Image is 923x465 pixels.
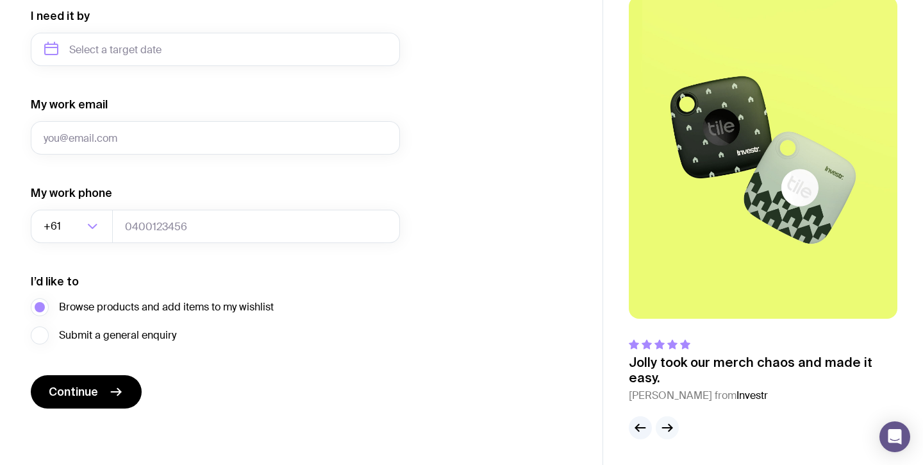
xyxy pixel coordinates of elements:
input: Search for option [63,210,83,243]
span: Submit a general enquiry [59,328,176,343]
input: you@email.com [31,121,400,155]
span: Browse products and add items to my wishlist [59,300,274,315]
input: Select a target date [31,33,400,66]
p: Jolly took our merch chaos and made it easy. [629,355,897,385]
label: I need it by [31,8,90,24]
span: +61 [44,210,63,243]
label: My work email [31,97,108,112]
label: I’d like to [31,274,79,289]
label: My work phone [31,185,112,201]
div: Open Intercom Messenger [879,421,910,452]
button: Continue [31,375,142,409]
cite: [PERSON_NAME] from [629,388,897,403]
span: Continue [49,384,98,400]
span: Investr [736,389,768,402]
input: 0400123456 [112,210,400,243]
div: Search for option [31,210,113,243]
